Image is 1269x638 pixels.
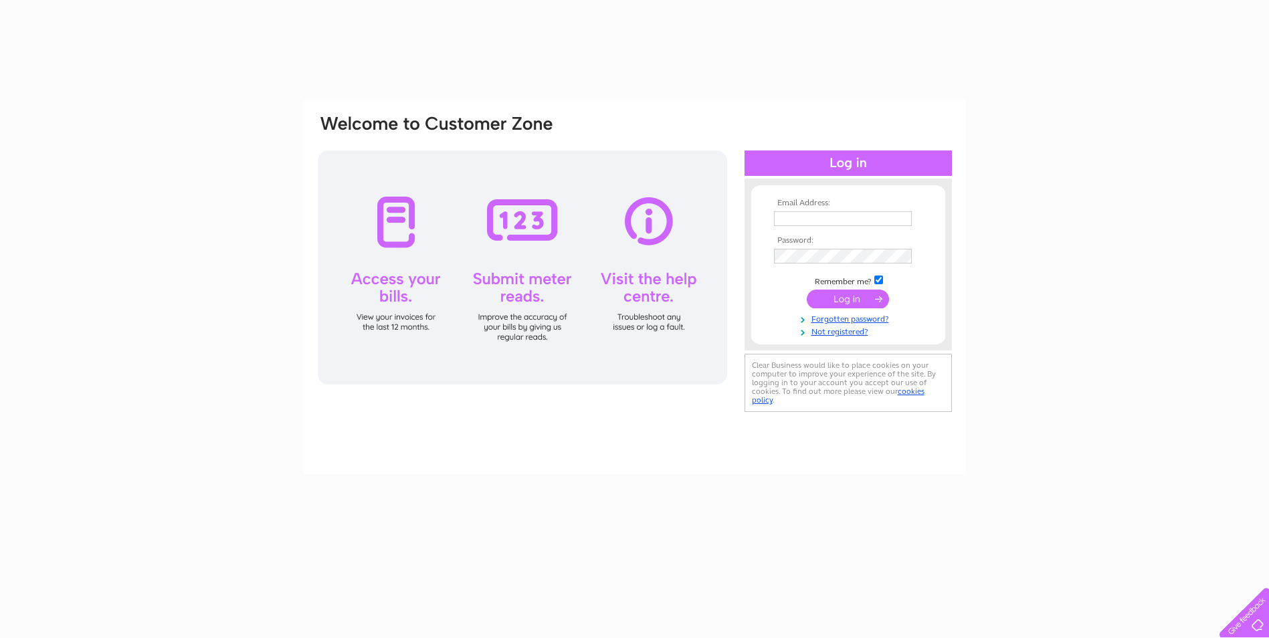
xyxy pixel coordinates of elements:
[774,324,926,337] a: Not registered?
[745,354,952,412] div: Clear Business would like to place cookies on your computer to improve your experience of the sit...
[774,312,926,324] a: Forgotten password?
[752,387,924,405] a: cookies policy
[771,199,926,208] th: Email Address:
[771,236,926,245] th: Password:
[807,290,889,308] input: Submit
[771,274,926,287] td: Remember me?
